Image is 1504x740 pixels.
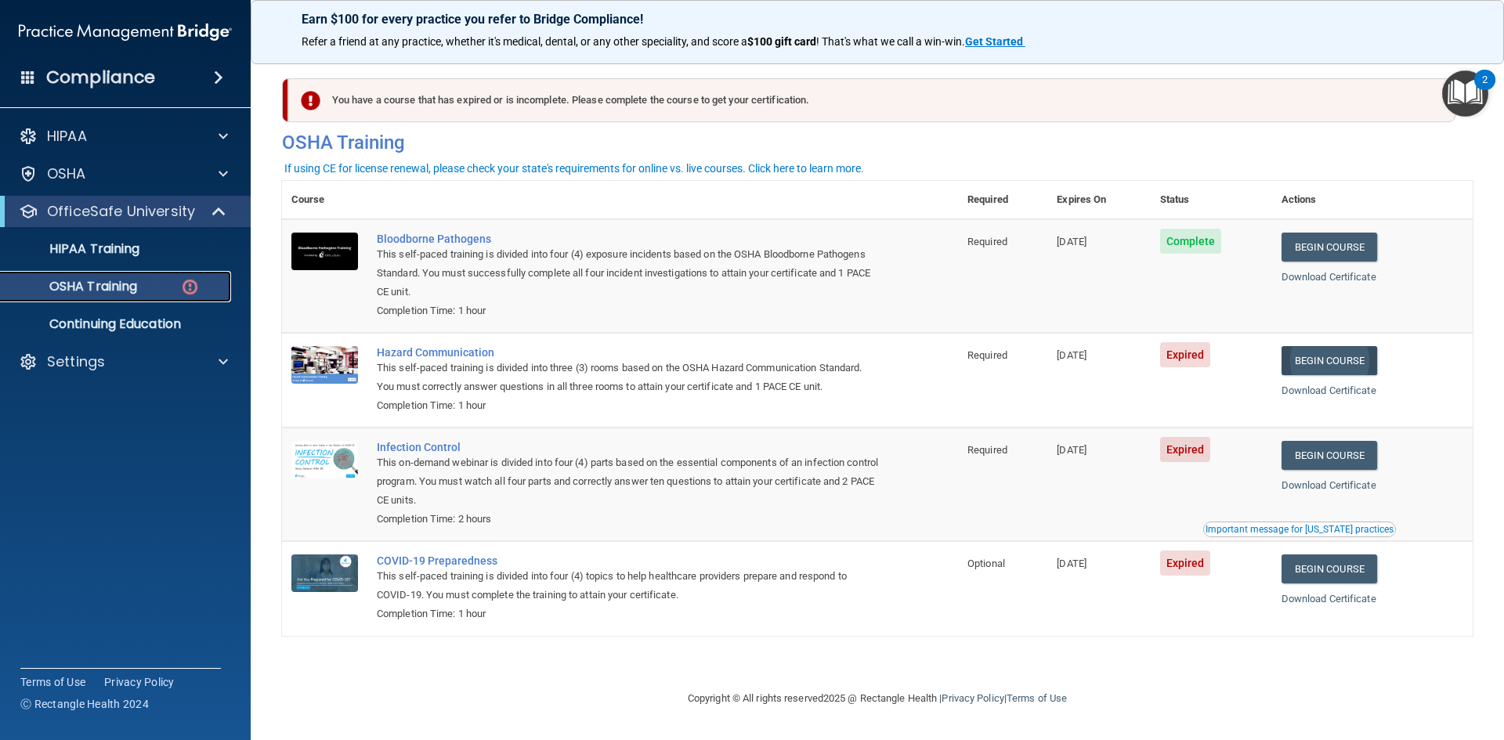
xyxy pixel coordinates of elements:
[1160,342,1211,367] span: Expired
[1282,441,1377,470] a: Begin Course
[180,277,200,297] img: danger-circle.6113f641.png
[1160,550,1211,576] span: Expired
[1282,384,1376,396] a: Download Certificate
[19,202,227,221] a: OfficeSafe University
[1057,558,1086,569] span: [DATE]
[1206,525,1394,534] div: Important message for [US_STATE] practices
[302,12,1453,27] p: Earn $100 for every practice you refer to Bridge Compliance!
[377,245,880,301] div: This self-paced training is divided into four (4) exposure incidents based on the OSHA Bloodborne...
[282,132,1473,153] h4: OSHA Training
[965,35,1025,48] a: Get Started
[282,161,866,176] button: If using CE for license renewal, please check your state's requirements for online vs. live cours...
[958,181,1047,219] th: Required
[47,164,86,183] p: OSHA
[1282,554,1377,583] a: Begin Course
[967,349,1007,361] span: Required
[301,91,320,110] img: exclamation-circle-solid-danger.72ef9ffc.png
[967,558,1005,569] span: Optional
[1282,346,1377,375] a: Begin Course
[942,692,1003,704] a: Privacy Policy
[377,567,880,605] div: This self-paced training is divided into four (4) topics to help healthcare providers prepare and...
[1272,181,1473,219] th: Actions
[1160,229,1222,254] span: Complete
[1057,444,1086,456] span: [DATE]
[10,316,224,332] p: Continuing Education
[967,444,1007,456] span: Required
[591,673,1163,724] div: Copyright © All rights reserved 2025 @ Rectangle Health | |
[104,674,175,690] a: Privacy Policy
[377,453,880,510] div: This on-demand webinar is divided into four (4) parts based on the essential components of an inf...
[377,359,880,396] div: This self-paced training is divided into three (3) rooms based on the OSHA Hazard Communication S...
[1047,181,1150,219] th: Expires On
[1160,437,1211,462] span: Expired
[1442,70,1488,117] button: Open Resource Center, 2 new notifications
[19,127,228,146] a: HIPAA
[1282,233,1377,262] a: Begin Course
[302,35,747,48] span: Refer a friend at any practice, whether it's medical, dental, or any other speciality, and score a
[19,352,228,371] a: Settings
[965,35,1023,48] strong: Get Started
[47,127,87,146] p: HIPAA
[1007,692,1067,704] a: Terms of Use
[288,78,1455,122] div: You have a course that has expired or is incomplete. Please complete the course to get your certi...
[377,441,880,453] a: Infection Control
[377,554,880,567] a: COVID-19 Preparedness
[816,35,965,48] span: ! That's what we call a win-win.
[1057,236,1086,247] span: [DATE]
[10,279,137,294] p: OSHA Training
[377,233,880,245] a: Bloodborne Pathogens
[1282,593,1376,605] a: Download Certificate
[747,35,816,48] strong: $100 gift card
[377,396,880,415] div: Completion Time: 1 hour
[1282,479,1376,491] a: Download Certificate
[282,181,367,219] th: Course
[19,16,232,48] img: PMB logo
[967,236,1007,247] span: Required
[1151,181,1272,219] th: Status
[47,202,195,221] p: OfficeSafe University
[10,241,139,257] p: HIPAA Training
[20,696,149,712] span: Ⓒ Rectangle Health 2024
[1482,80,1488,100] div: 2
[377,346,880,359] a: Hazard Communication
[377,510,880,529] div: Completion Time: 2 hours
[47,352,105,371] p: Settings
[46,67,155,88] h4: Compliance
[19,164,228,183] a: OSHA
[377,301,880,320] div: Completion Time: 1 hour
[1282,271,1376,283] a: Download Certificate
[284,163,864,174] div: If using CE for license renewal, please check your state's requirements for online vs. live cours...
[1057,349,1086,361] span: [DATE]
[377,605,880,623] div: Completion Time: 1 hour
[20,674,85,690] a: Terms of Use
[1203,522,1396,537] button: Read this if you are a dental practitioner in the state of CA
